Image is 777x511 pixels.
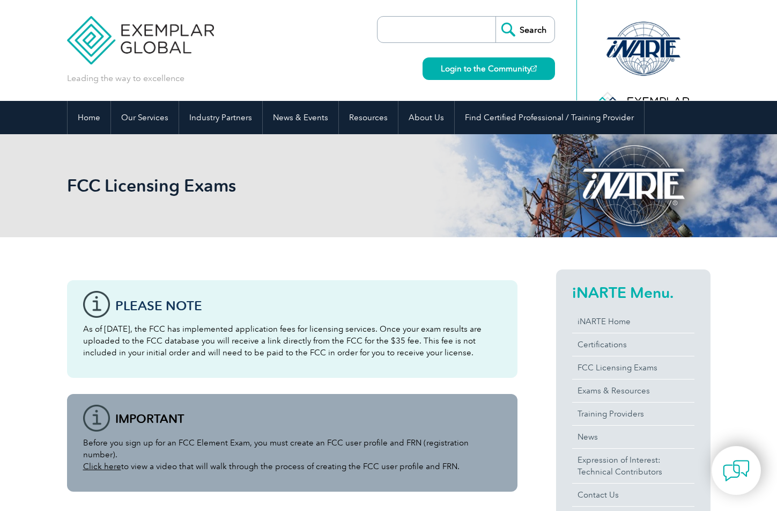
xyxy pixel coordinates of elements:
a: Expression of Interest:Technical Contributors [572,449,694,483]
a: Industry Partners [179,101,262,134]
a: About Us [398,101,454,134]
h2: FCC Licensing Exams [67,177,517,194]
a: Click here [83,462,121,471]
a: Certifications [572,333,694,356]
h2: iNARTE Menu. [572,284,694,301]
a: Home [68,101,110,134]
a: News [572,426,694,448]
img: contact-chat.png [723,457,750,484]
a: Exams & Resources [572,379,694,402]
a: Contact Us [572,484,694,506]
p: Leading the way to excellence [67,72,184,84]
a: FCC Licensing Exams [572,356,694,379]
input: Search [495,17,554,42]
p: As of [DATE], the FCC has implemented application fees for licensing services. Once your exam res... [83,323,501,359]
a: Our Services [111,101,179,134]
a: Resources [339,101,398,134]
a: News & Events [263,101,338,134]
h3: Please note [115,299,501,312]
a: Training Providers [572,403,694,425]
a: Find Certified Professional / Training Provider [455,101,644,134]
a: iNARTE Home [572,310,694,333]
a: Login to the Community [423,57,555,80]
p: Before you sign up for an FCC Element Exam, you must create an FCC user profile and FRN (registra... [83,437,501,472]
img: open_square.png [531,65,537,71]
